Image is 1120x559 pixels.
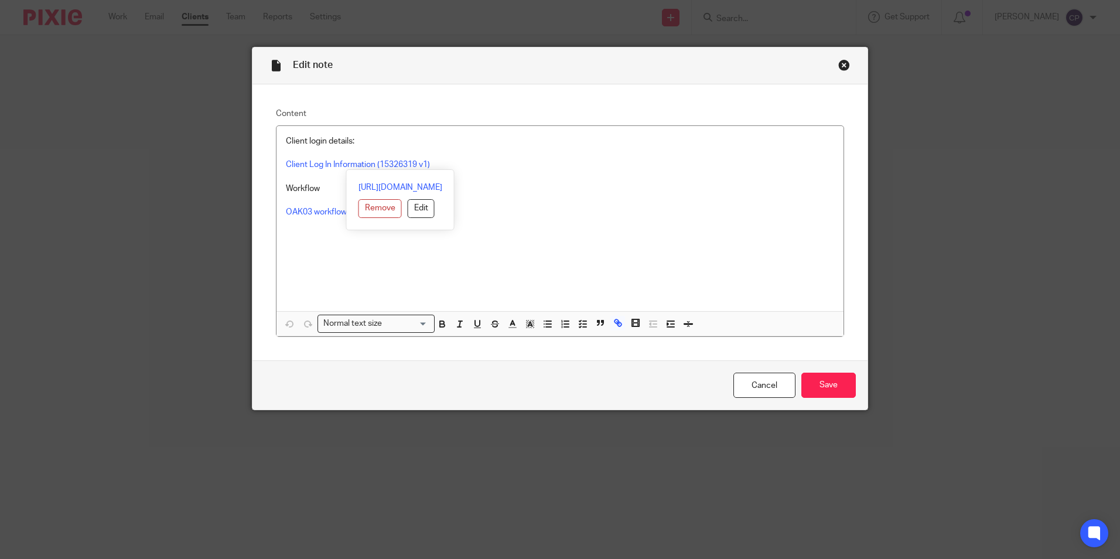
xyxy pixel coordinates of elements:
a: Client Log In Information (15326319 v1) [286,161,430,169]
label: Content [276,108,844,120]
p: Workflow [286,183,834,195]
a: Cancel [733,373,795,398]
a: [URL][DOMAIN_NAME] [358,182,442,193]
button: Remove [358,199,402,218]
p: Client login details: [286,135,834,147]
a: OAK03 workflow (18488532 v1) [286,208,401,216]
span: Edit note [293,60,333,70]
input: Save [801,373,856,398]
input: Search for option [385,318,428,330]
button: Edit [408,199,435,218]
span: Normal text size [320,318,384,330]
div: Close this dialog window [838,59,850,71]
div: Search for option [317,315,435,333]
